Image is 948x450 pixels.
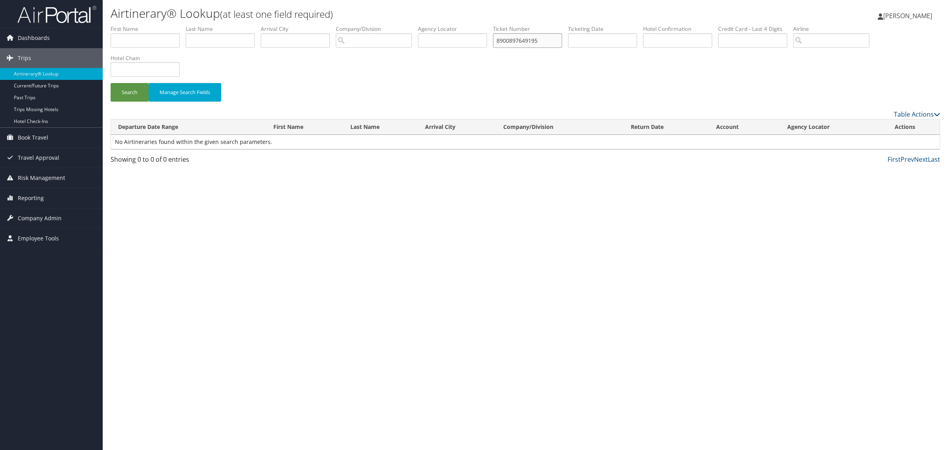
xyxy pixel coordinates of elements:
small: (at least one field required) [220,8,333,21]
span: Risk Management [18,168,65,188]
label: Last Name [186,25,261,33]
th: Account: activate to sort column ascending [709,119,780,135]
label: Hotel Chain [111,54,186,62]
td: No Airtineraries found within the given search parameters. [111,135,940,149]
label: First Name [111,25,186,33]
a: Last [928,155,940,164]
label: Hotel Confirmation [643,25,718,33]
span: Dashboards [18,28,50,48]
label: Agency Locator [418,25,493,33]
a: [PERSON_NAME] [878,4,940,28]
span: Employee Tools [18,229,59,248]
span: Reporting [18,188,44,208]
label: Ticketing Date [568,25,643,33]
th: Arrival City: activate to sort column ascending [418,119,496,135]
button: Manage Search Fields [149,83,221,102]
th: Last Name: activate to sort column ascending [343,119,418,135]
span: Book Travel [18,128,48,147]
div: Showing 0 to 0 of 0 entries [111,155,309,168]
label: Company/Division [336,25,418,33]
a: Next [914,155,928,164]
th: First Name: activate to sort column ascending [266,119,343,135]
span: Company Admin [18,208,62,228]
label: Airline [793,25,875,33]
th: Agency Locator: activate to sort column ascending [780,119,888,135]
span: Travel Approval [18,148,59,168]
a: Prev [901,155,914,164]
a: Table Actions [894,110,940,119]
label: Arrival City [261,25,336,33]
th: Actions [888,119,940,135]
th: Return Date: activate to sort column ascending [624,119,709,135]
label: Ticket Number [493,25,568,33]
button: Search [111,83,149,102]
h1: Airtinerary® Lookup [111,5,664,22]
span: Trips [18,48,31,68]
a: First [888,155,901,164]
th: Departure Date Range: activate to sort column ascending [111,119,266,135]
img: airportal-logo.png [17,5,96,24]
th: Company/Division [496,119,624,135]
span: [PERSON_NAME] [883,11,932,20]
label: Credit Card - Last 4 Digits [718,25,793,33]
